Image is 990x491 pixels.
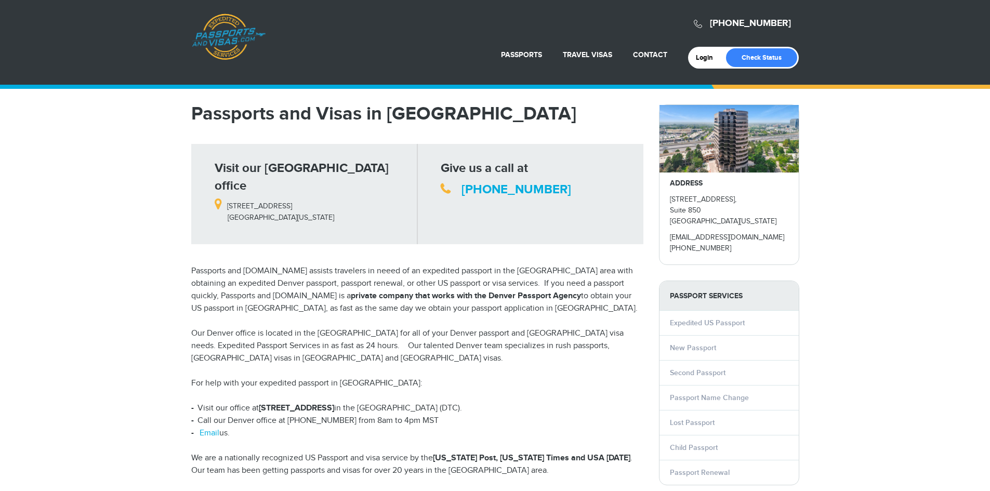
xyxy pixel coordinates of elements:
a: Child Passport [670,443,718,452]
a: Login [696,54,720,62]
a: Email [200,428,219,438]
h1: Passports and Visas in [GEOGRAPHIC_DATA] [191,104,643,123]
strong: private company that works with the Denver Passport Agency [351,291,581,301]
a: Passports & [DOMAIN_NAME] [192,14,266,60]
a: Contact [633,50,667,59]
li: Visit our office at in the [GEOGRAPHIC_DATA] (DTC). [191,402,643,415]
a: New Passport [670,343,716,352]
img: passportsandvisas_denver_5251_dtc_parkway_-_28de80_-_029b8f063c7946511503b0bb3931d518761db640.jpg [659,105,799,172]
a: [EMAIL_ADDRESS][DOMAIN_NAME] [670,233,784,242]
strong: Visit our [GEOGRAPHIC_DATA] office [215,161,389,193]
a: Lost Passport [670,418,715,427]
strong: [STREET_ADDRESS] [259,403,334,413]
strong: Give us a call at [441,161,528,176]
strong: [US_STATE] Post, [US_STATE] Times and USA [DATE] [433,453,630,463]
p: [STREET_ADDRESS] [GEOGRAPHIC_DATA][US_STATE] [215,195,410,223]
p: Our Denver office is located in the [GEOGRAPHIC_DATA] for all of your Denver passport and [GEOGRA... [191,327,643,365]
strong: PASSPORT SERVICES [659,281,799,311]
strong: ADDRESS [670,179,703,188]
a: Check Status [726,48,797,67]
p: Passports and [DOMAIN_NAME] assists travelers in neeed of an expedited passport in the [GEOGRAPHI... [191,265,643,315]
p: [PHONE_NUMBER] [670,243,788,254]
a: Expedited US Passport [670,319,745,327]
a: [PHONE_NUMBER] [710,18,791,29]
a: Passports [501,50,542,59]
p: For help with your expedited passport in [GEOGRAPHIC_DATA]: [191,377,643,390]
li: us. [191,427,643,440]
a: Passport Name Change [670,393,749,402]
a: Second Passport [670,368,725,377]
p: [STREET_ADDRESS], Suite 850 [GEOGRAPHIC_DATA][US_STATE] [670,194,788,227]
a: [PHONE_NUMBER] [461,182,571,197]
li: Call our Denver office at [PHONE_NUMBER] from 8am to 4pm MST [191,415,643,427]
a: Travel Visas [563,50,612,59]
p: We are a nationally recognized US Passport and visa service by the . Our team has been getting pa... [191,452,643,477]
a: Passport Renewal [670,468,730,477]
